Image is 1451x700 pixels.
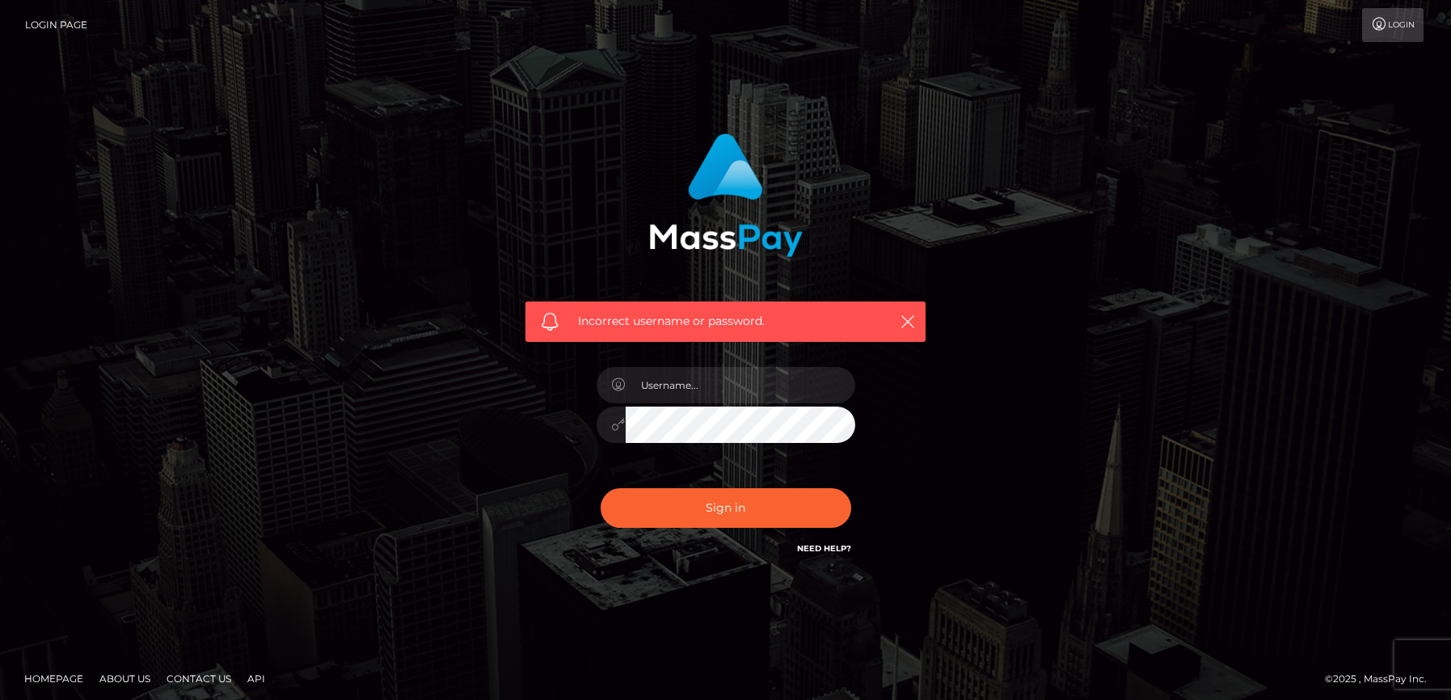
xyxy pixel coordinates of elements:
[241,666,272,691] a: API
[649,133,803,257] img: MassPay Login
[18,666,90,691] a: Homepage
[797,543,851,554] a: Need Help?
[578,313,873,330] span: Incorrect username or password.
[626,367,855,403] input: Username...
[160,666,238,691] a: Contact Us
[93,666,157,691] a: About Us
[25,8,87,42] a: Login Page
[1362,8,1424,42] a: Login
[1325,670,1439,688] div: © 2025 , MassPay Inc.
[601,488,851,528] button: Sign in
